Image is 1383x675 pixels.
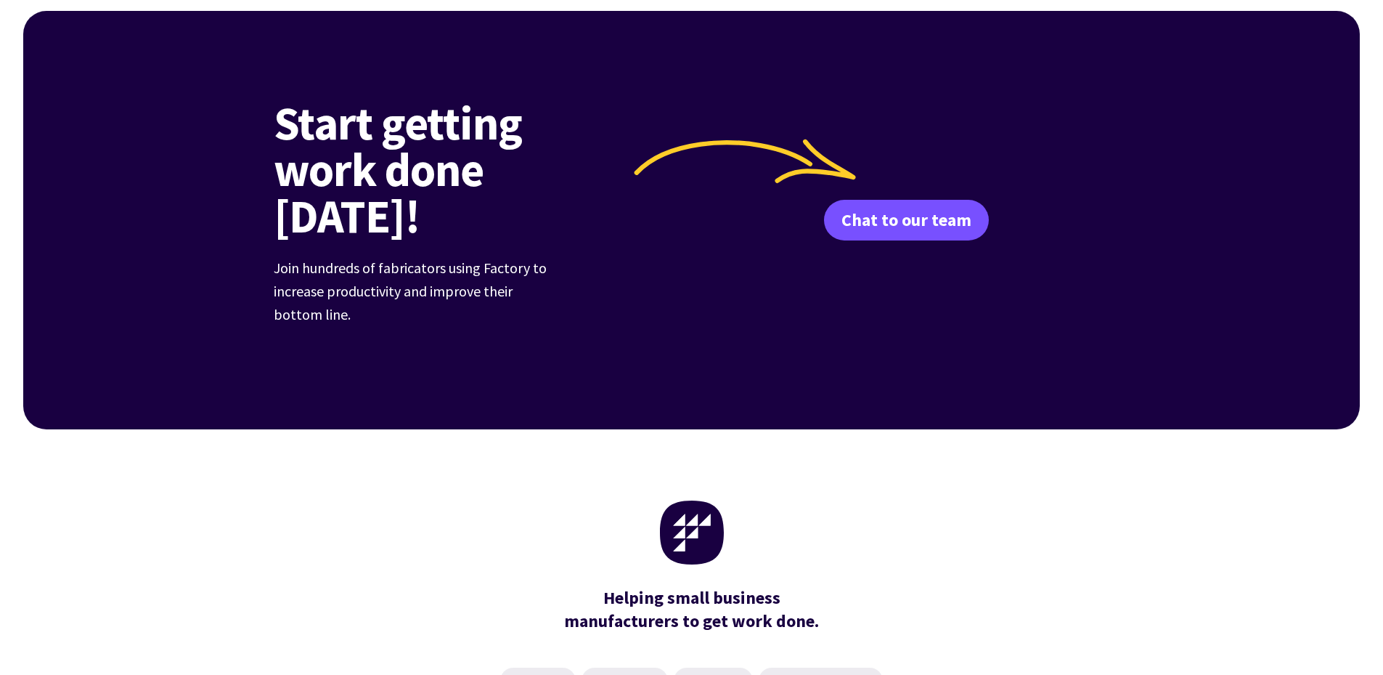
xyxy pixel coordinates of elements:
[274,100,630,239] h2: Start getting work done [DATE]!
[824,200,989,241] a: Chat to our team
[274,256,557,326] p: Join hundreds of fabricators using Factory to increase productivity and improve their bottom line.
[1310,605,1383,675] iframe: Chat Widget
[603,586,780,610] mark: Helping small business
[558,586,826,633] div: manufacturers to get work done.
